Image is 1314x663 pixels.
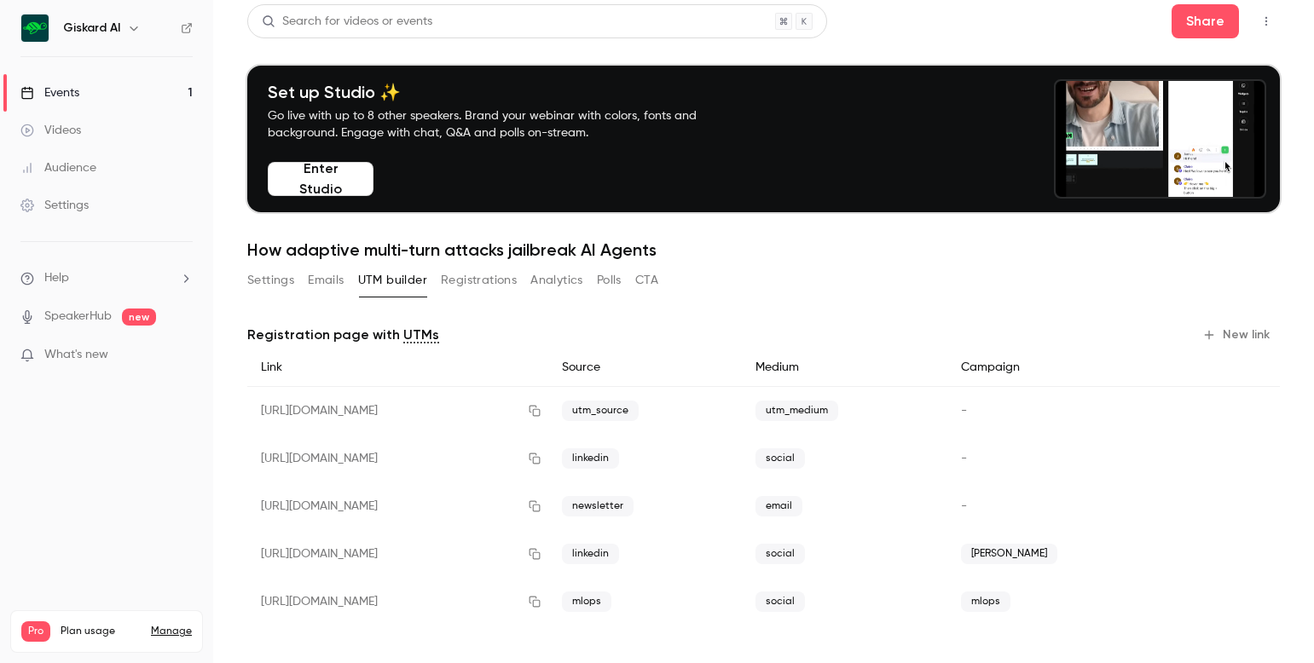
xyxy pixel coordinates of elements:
span: social [755,448,805,469]
h6: Giskard AI [63,20,120,37]
span: utm_medium [755,401,838,421]
img: Giskard AI [21,14,49,42]
div: [URL][DOMAIN_NAME] [247,387,548,435]
div: Campaign [947,349,1178,387]
span: newsletter [562,496,634,516]
div: Source [548,349,743,387]
span: social [755,544,805,564]
div: [URL][DOMAIN_NAME] [247,578,548,626]
span: Help [44,269,69,287]
div: Medium [742,349,947,387]
div: Search for videos or events [262,13,432,31]
div: Events [20,84,79,101]
span: Pro [21,621,50,642]
h4: Set up Studio ✨ [268,82,737,102]
button: Polls [597,267,622,294]
span: new [122,308,156,326]
span: - [961,405,967,417]
a: SpeakerHub [44,308,112,326]
a: Manage [151,625,192,638]
div: [URL][DOMAIN_NAME] [247,482,548,530]
span: - [961,500,967,512]
p: Go live with up to 8 other speakers. Brand your webinar with colors, fonts and background. Engage... [268,107,737,141]
button: Analytics [530,267,583,294]
div: Link [247,349,548,387]
span: Plan usage [61,625,141,638]
span: email [755,496,802,516]
span: mlops [562,591,611,612]
li: help-dropdown-opener [20,269,193,287]
div: Videos [20,122,81,139]
iframe: Noticeable Trigger [172,348,193,363]
span: linkedin [562,448,619,469]
span: linkedin [562,544,619,564]
p: Registration page with [247,325,439,345]
a: UTMs [403,325,439,345]
span: What's new [44,346,108,364]
button: Settings [247,267,294,294]
div: [URL][DOMAIN_NAME] [247,530,548,578]
h1: How adaptive multi-turn attacks jailbreak AI Agents [247,239,1280,260]
button: CTA [635,267,658,294]
span: [PERSON_NAME] [961,544,1057,564]
button: Enter Studio [268,162,373,196]
button: Share [1172,4,1239,38]
span: utm_source [562,401,639,421]
div: [URL][DOMAIN_NAME] [247,435,548,482]
button: UTM builder [358,267,427,294]
button: Emails [308,267,344,294]
button: New link [1195,321,1280,349]
button: Registrations [441,267,517,294]
span: mlops [961,591,1010,612]
div: Settings [20,197,89,214]
div: Audience [20,159,96,176]
span: - [961,453,967,464]
span: social [755,591,805,612]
